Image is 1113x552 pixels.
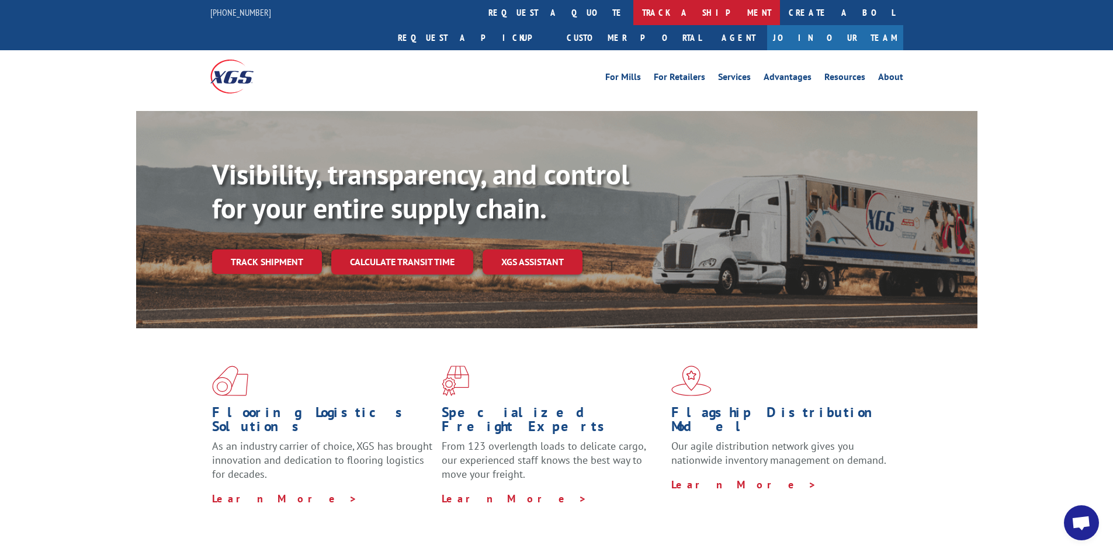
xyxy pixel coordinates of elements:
[824,72,865,85] a: Resources
[767,25,903,50] a: Join Our Team
[212,249,322,274] a: Track shipment
[212,366,248,396] img: xgs-icon-total-supply-chain-intelligence-red
[654,72,705,85] a: For Retailers
[389,25,558,50] a: Request a pickup
[212,492,358,505] a: Learn More >
[212,405,433,439] h1: Flooring Logistics Solutions
[331,249,473,275] a: Calculate transit time
[878,72,903,85] a: About
[212,156,629,226] b: Visibility, transparency, and control for your entire supply chain.
[483,249,582,275] a: XGS ASSISTANT
[671,405,892,439] h1: Flagship Distribution Model
[710,25,767,50] a: Agent
[210,6,271,18] a: [PHONE_NUMBER]
[671,366,712,396] img: xgs-icon-flagship-distribution-model-red
[212,439,432,481] span: As an industry carrier of choice, XGS has brought innovation and dedication to flooring logistics...
[442,405,663,439] h1: Specialized Freight Experts
[1064,505,1099,540] div: Open chat
[605,72,641,85] a: For Mills
[558,25,710,50] a: Customer Portal
[442,439,663,491] p: From 123 overlength loads to delicate cargo, our experienced staff knows the best way to move you...
[671,439,886,467] span: Our agile distribution network gives you nationwide inventory management on demand.
[718,72,751,85] a: Services
[671,478,817,491] a: Learn More >
[442,366,469,396] img: xgs-icon-focused-on-flooring-red
[442,492,587,505] a: Learn More >
[764,72,812,85] a: Advantages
